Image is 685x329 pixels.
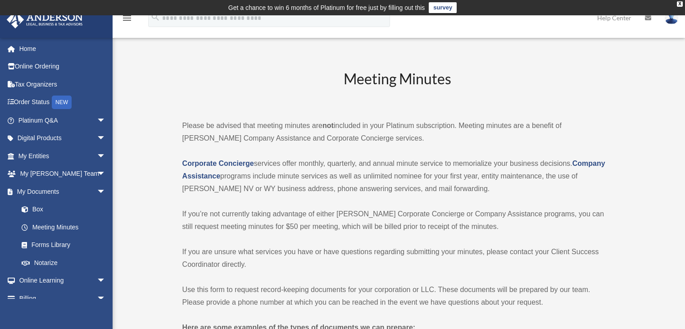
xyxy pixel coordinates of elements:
a: survey [429,2,457,13]
span: arrow_drop_down [97,165,115,183]
h2: Meeting Minutes [182,69,613,106]
a: Meeting Minutes [13,218,115,236]
a: Home [6,40,119,58]
div: Get a chance to win 6 months of Platinum for free just by filling out this [228,2,425,13]
p: Use this form to request record-keeping documents for your corporation or LLC. These documents wi... [182,283,613,309]
a: My Documentsarrow_drop_down [6,183,119,201]
a: Order StatusNEW [6,93,119,112]
p: If you’re not currently taking advantage of either [PERSON_NAME] Corporate Concierge or Company A... [182,208,613,233]
span: arrow_drop_down [97,129,115,148]
span: arrow_drop_down [97,183,115,201]
div: close [677,1,683,7]
a: Digital Productsarrow_drop_down [6,129,119,147]
span: arrow_drop_down [97,272,115,290]
a: Platinum Q&Aarrow_drop_down [6,111,119,129]
strong: not [322,122,334,129]
a: Box [13,201,119,219]
a: Forms Library [13,236,119,254]
a: Online Learningarrow_drop_down [6,272,119,290]
div: NEW [52,96,72,109]
a: Billingarrow_drop_down [6,289,119,307]
a: Corporate Concierge [182,160,254,167]
p: If you are unsure what services you have or have questions regarding submitting your minutes, ple... [182,246,613,271]
img: Anderson Advisors Platinum Portal [4,11,86,28]
p: Please be advised that meeting minutes are included in your Platinum subscription. Meeting minute... [182,119,613,145]
a: My [PERSON_NAME] Teamarrow_drop_down [6,165,119,183]
a: Online Ordering [6,58,119,76]
a: Company Assistance [182,160,605,180]
img: User Pic [665,11,678,24]
span: arrow_drop_down [97,111,115,130]
a: menu [122,16,132,23]
i: menu [122,13,132,23]
a: Notarize [13,254,119,272]
span: arrow_drop_down [97,289,115,308]
a: My Entitiesarrow_drop_down [6,147,119,165]
i: search [150,12,160,22]
a: Tax Organizers [6,75,119,93]
span: arrow_drop_down [97,147,115,165]
p: services offer monthly, quarterly, and annual minute service to memorialize your business decisio... [182,157,613,195]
